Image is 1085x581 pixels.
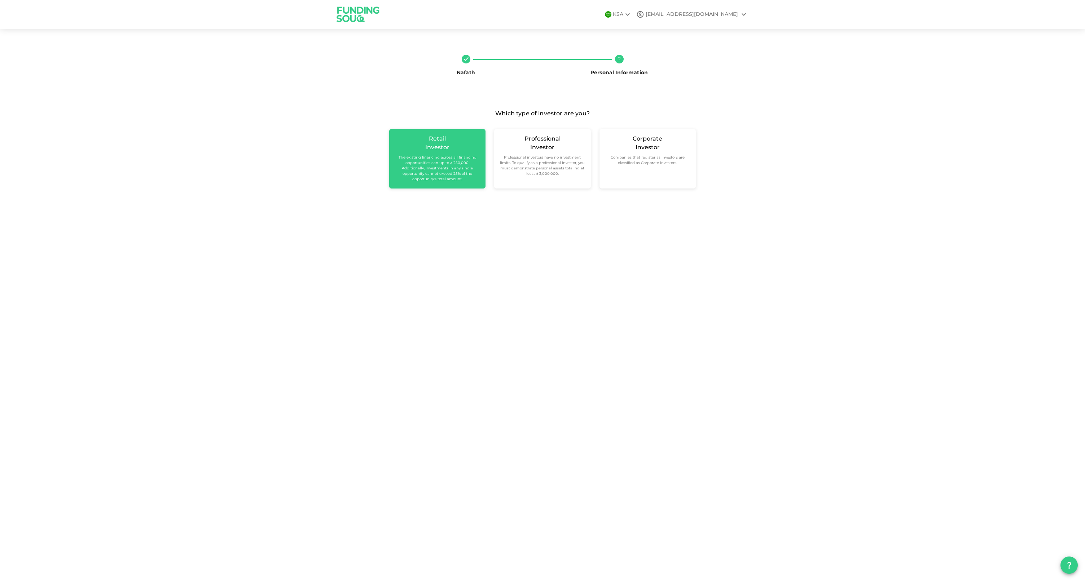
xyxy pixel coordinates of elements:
small: Professional investors have no investment limits. To qualify as a professional investor, you must... [500,155,585,177]
img: flag-sa.b9a346574cdc8950dd34b50780441f57.svg [605,11,611,18]
div: Investor [425,143,449,152]
span: Personal Information [590,70,648,75]
text: 2 [618,57,620,61]
small: Companies that register as investors are classified as Corporate Investors. [605,155,690,166]
div: [EMAIL_ADDRESS][DOMAIN_NAME] [646,11,738,18]
small: The existing financing across all financing opportunities can up to ʢ 250,000. Additionally, inve... [395,155,480,182]
div: Retail [429,135,446,143]
button: question [1060,556,1078,574]
div: Corporate [633,135,662,143]
div: Investor [530,143,554,152]
span: Which type of investor are you? [495,109,590,119]
div: Investor [636,143,660,152]
div: Professional [524,135,561,143]
div: KSA [613,10,632,19]
span: Nafath [457,70,475,75]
